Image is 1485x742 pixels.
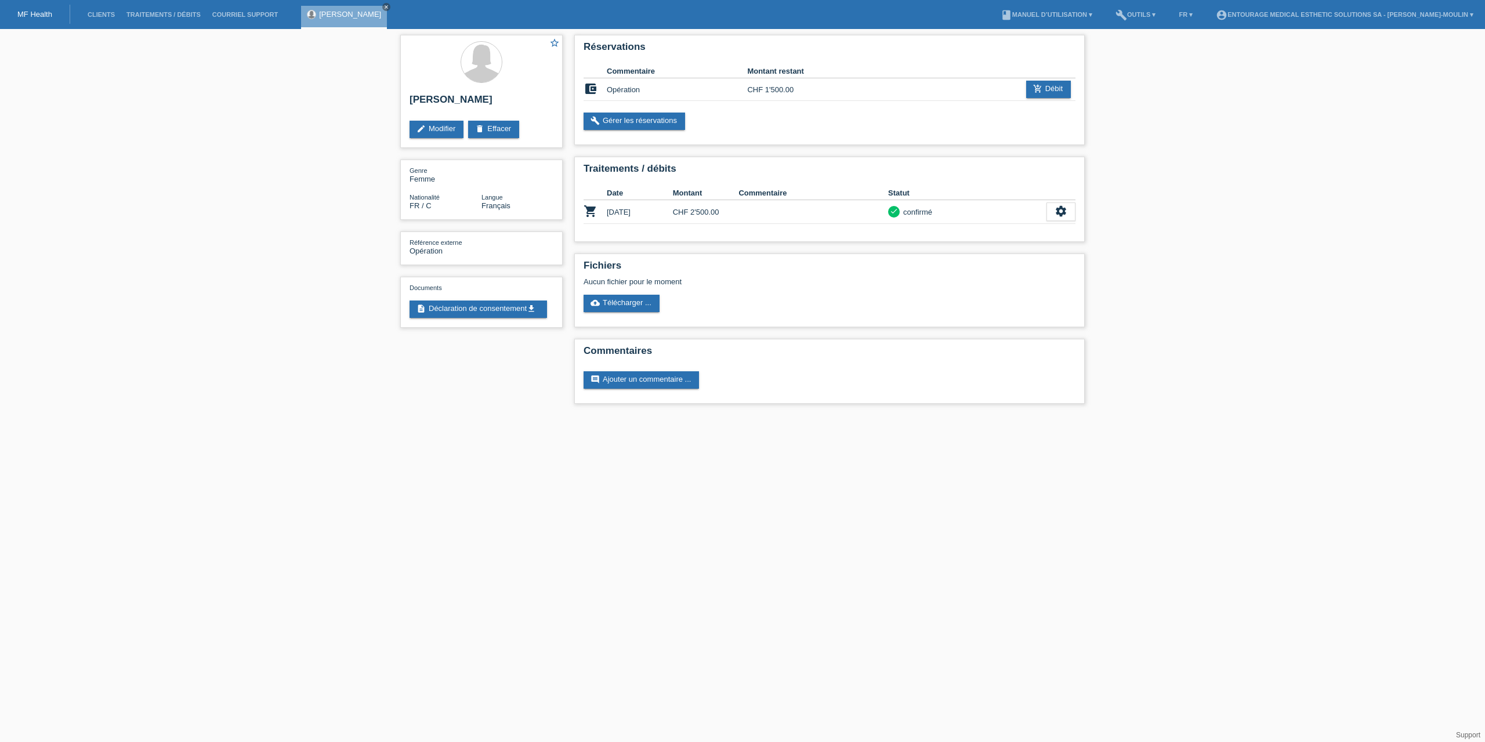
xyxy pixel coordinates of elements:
i: description [416,304,426,313]
a: MF Health [17,10,52,19]
span: Nationalité [410,194,440,201]
i: POSP00028224 [584,204,597,218]
i: get_app [527,304,536,313]
span: Référence externe [410,239,462,246]
a: descriptionDéclaration de consentementget_app [410,301,547,318]
i: build [591,116,600,125]
h2: Commentaires [584,345,1075,363]
th: Commentaire [607,64,747,78]
th: Statut [888,186,1046,200]
i: account_circle [1216,9,1227,21]
td: CHF 1'500.00 [747,78,817,101]
a: Support [1456,731,1480,739]
a: Traitements / débits [121,11,207,18]
h2: Traitements / débits [584,163,1075,180]
div: Aucun fichier pour le moment [584,277,938,286]
a: add_shopping_cartDébit [1026,81,1071,98]
span: Français [481,201,510,210]
h2: [PERSON_NAME] [410,94,553,111]
a: [PERSON_NAME] [319,10,381,19]
i: close [383,4,389,10]
span: Genre [410,167,428,174]
a: commentAjouter un commentaire ... [584,371,699,389]
span: Langue [481,194,503,201]
a: editModifier [410,121,463,138]
h2: Réservations [584,41,1075,59]
i: book [1001,9,1012,21]
a: star_border [549,38,560,50]
th: Montant restant [747,64,817,78]
i: settings [1055,205,1067,218]
a: FR ▾ [1173,11,1198,18]
th: Commentaire [738,186,888,200]
i: check [890,207,898,215]
a: buildOutils ▾ [1110,11,1161,18]
td: CHF 2'500.00 [673,200,739,224]
span: Documents [410,284,442,291]
a: account_circleENTOURAGE Medical Esthetic Solutions SA - [PERSON_NAME]-Moulin ▾ [1210,11,1479,18]
td: Opération [607,78,747,101]
a: Courriel Support [207,11,284,18]
h2: Fichiers [584,260,1075,277]
i: comment [591,375,600,384]
a: Clients [82,11,121,18]
i: add_shopping_cart [1033,84,1042,93]
a: deleteEffacer [468,121,519,138]
a: close [382,3,390,11]
th: Date [607,186,673,200]
a: buildGérer les réservations [584,113,685,130]
i: star_border [549,38,560,48]
div: Femme [410,166,481,183]
i: delete [475,124,484,133]
div: confirmé [900,206,932,218]
span: France / C / 31.08.2012 [410,201,432,210]
div: Opération [410,238,481,255]
a: bookManuel d’utilisation ▾ [995,11,1098,18]
i: build [1115,9,1127,21]
i: cloud_upload [591,298,600,307]
i: account_balance_wallet [584,82,597,96]
a: cloud_uploadTélécharger ... [584,295,660,312]
th: Montant [673,186,739,200]
td: [DATE] [607,200,673,224]
i: edit [416,124,426,133]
